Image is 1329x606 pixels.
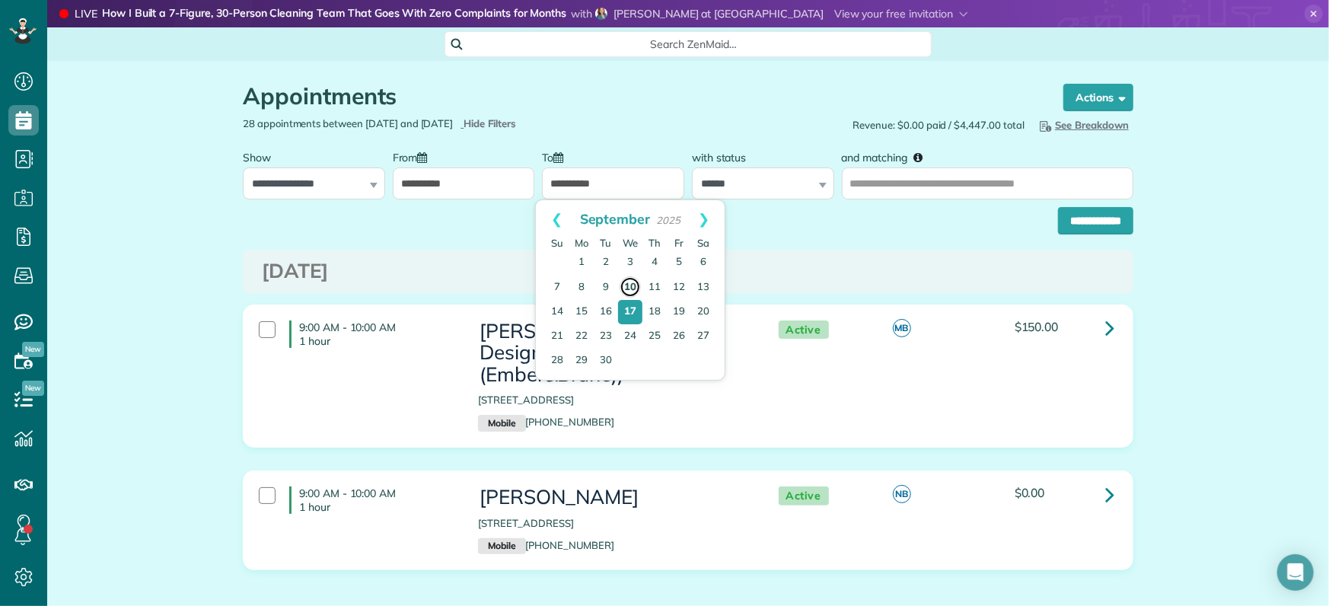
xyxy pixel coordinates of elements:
span: Saturday [697,237,709,249]
span: New [22,342,44,357]
a: 10 [620,276,641,298]
span: [PERSON_NAME] at [GEOGRAPHIC_DATA] [614,7,824,21]
div: Open Intercom Messenger [1277,554,1314,591]
span: $150.00 [1015,319,1059,334]
a: 26 [667,324,691,349]
span: Monday [575,237,588,249]
a: 2 [594,250,618,275]
h4: 9:00 AM - 10:00 AM [289,321,455,348]
a: 25 [642,324,667,349]
a: 28 [545,349,569,373]
h3: [PERSON_NAME] (TKS Design Group (Ember&Brune)) [478,321,747,386]
a: 8 [569,276,594,300]
h1: Appointments [243,84,1034,109]
span: See Breakdown [1037,119,1129,131]
p: 1 hour [299,334,455,348]
span: Tuesday [600,237,611,249]
span: Active [779,486,829,506]
h3: [PERSON_NAME] [478,486,747,509]
h4: 9:00 AM - 10:00 AM [289,486,455,514]
a: 3 [618,250,642,275]
span: with [571,7,592,21]
a: Mobile[PHONE_NUMBER] [478,416,614,428]
a: 24 [618,324,642,349]
span: Friday [674,237,684,249]
a: 21 [545,324,569,349]
p: [STREET_ADDRESS] [478,393,747,407]
button: Actions [1063,84,1133,111]
span: Active [779,321,829,340]
span: $0.00 [1015,485,1045,500]
a: Mobile[PHONE_NUMBER] [478,539,614,551]
p: [STREET_ADDRESS] [478,516,747,531]
img: stephanie-pipkin-96de6d1c4dbbe89ac2cf66ae4a2a65097b4bdeddb8dcc8f0118c4cbbfde044c5.jpg [595,8,607,20]
span: Thursday [649,237,661,249]
span: Wednesday [623,237,638,249]
a: 30 [594,349,618,373]
span: 2025 [656,214,680,226]
span: Hide Filters [464,116,516,131]
a: 13 [691,276,715,300]
p: 1 hour [299,500,455,514]
h3: [DATE] [262,260,1114,282]
a: 29 [569,349,594,373]
label: From [393,142,435,171]
span: Sunday [551,237,563,249]
a: 7 [545,276,569,300]
a: 1 [569,250,594,275]
a: 6 [691,250,715,275]
a: 23 [594,324,618,349]
button: See Breakdown [1032,116,1133,133]
a: Prev [536,200,578,238]
span: MB [893,319,911,337]
a: 9 [594,276,618,300]
span: NB [893,485,911,503]
div: 28 appointments between [DATE] and [DATE] [231,116,688,131]
a: 17 [618,300,642,324]
a: 5 [667,250,691,275]
span: Revenue: $0.00 paid / $4,447.00 total [853,118,1025,132]
a: 4 [642,250,667,275]
a: Hide Filters [461,117,516,129]
strong: How I Built a 7-Figure, 30-Person Cleaning Team That Goes With Zero Complaints for Months [102,6,567,22]
label: To [542,142,571,171]
span: September [580,210,651,227]
span: New [22,381,44,396]
a: 12 [667,276,691,300]
a: 16 [594,300,618,324]
small: Mobile [478,538,525,555]
a: 14 [545,300,569,324]
a: 11 [642,276,667,300]
a: 19 [667,300,691,324]
a: Next [683,200,725,238]
small: Mobile [478,415,525,432]
a: 20 [691,300,715,324]
a: 27 [691,324,715,349]
a: 18 [642,300,667,324]
a: 15 [569,300,594,324]
a: 22 [569,324,594,349]
label: and matching [842,142,934,171]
